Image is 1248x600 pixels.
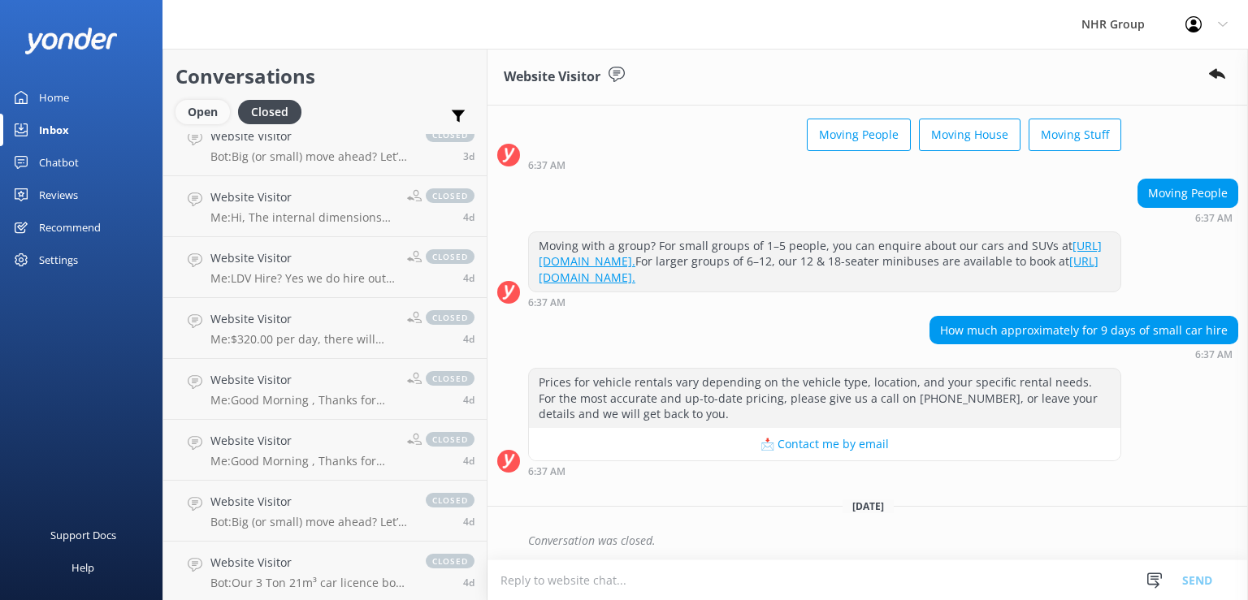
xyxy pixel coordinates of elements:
[39,244,78,276] div: Settings
[163,115,487,176] a: Website VisitorBot:Big (or small) move ahead? Let’s make sure you’ve got the right wheels. Take o...
[463,515,474,529] span: Sep 10 2025 07:02pm (UTC +12:00) Pacific/Auckland
[1029,119,1121,151] button: Moving Stuff
[210,493,409,511] h4: Website Visitor
[1137,212,1238,223] div: Sep 09 2025 06:37am (UTC +12:00) Pacific/Auckland
[210,432,395,450] h4: Website Visitor
[426,493,474,507] span: closed
[175,102,238,120] a: Open
[24,28,118,54] img: yonder-white-logo.png
[463,393,474,407] span: Sep 11 2025 07:34am (UTC +12:00) Pacific/Auckland
[426,371,474,386] span: closed
[426,554,474,568] span: closed
[463,149,474,163] span: Sep 11 2025 05:22pm (UTC +12:00) Pacific/Auckland
[163,237,487,298] a: Website VisitorMe:LDV Hire? Yes we do hire out LDV Vans.closed4d
[39,114,69,146] div: Inbox
[463,454,474,468] span: Sep 11 2025 07:32am (UTC +12:00) Pacific/Auckland
[163,176,487,237] a: Website VisitorMe:Hi, The internal dimensions are, 4.3m Long, 2.0m Wide & 2.4m High. Kind Regards...
[210,554,409,572] h4: Website Visitor
[39,81,69,114] div: Home
[163,481,487,542] a: Website VisitorBot:Big (or small) move ahead? Let’s make sure you’ve got the right wheels. Take o...
[39,146,79,179] div: Chatbot
[528,467,565,477] strong: 6:37 AM
[210,127,409,145] h4: Website Visitor
[1195,214,1233,223] strong: 6:37 AM
[1138,179,1237,207] div: Moving People
[210,149,409,164] p: Bot: Big (or small) move ahead? Let’s make sure you’ve got the right wheels. Take our quick quiz ...
[528,527,1238,555] div: Conversation was closed.
[919,119,1020,151] button: Moving House
[210,310,395,328] h4: Website Visitor
[39,179,78,211] div: Reviews
[463,210,474,224] span: Sep 11 2025 12:20pm (UTC +12:00) Pacific/Auckland
[843,499,894,513] span: [DATE]
[528,159,1121,171] div: Sep 09 2025 06:37am (UTC +12:00) Pacific/Auckland
[210,515,409,529] p: Bot: Big (or small) move ahead? Let’s make sure you’ve got the right wheels. Take our quick quiz ...
[529,232,1120,291] div: Moving with a group? For small groups of 1–5 people, you can enquire about our cars and SUVs at F...
[929,348,1238,360] div: Sep 09 2025 06:37am (UTC +12:00) Pacific/Auckland
[210,576,409,590] p: Bot: Our 3 Ton 21m³ car licence box truck with tail lift starts from $298/day including GST. It's...
[528,465,1121,477] div: Sep 09 2025 06:37am (UTC +12:00) Pacific/Auckland
[463,271,474,285] span: Sep 11 2025 12:11pm (UTC +12:00) Pacific/Auckland
[504,67,600,88] h3: Website Visitor
[497,527,1238,555] div: 2025-09-09T20:28:17.916
[175,100,230,124] div: Open
[210,271,395,286] p: Me: LDV Hire? Yes we do hire out LDV Vans.
[210,332,395,347] p: Me: $320.00 per day, there will also be a $500.00 Bond which will be refunded upon return conside...
[50,519,116,551] div: Support Docs
[71,551,94,584] div: Help
[528,161,565,171] strong: 6:37 AM
[930,317,1237,344] div: How much approximately for 9 days of small car hire
[426,310,474,325] span: closed
[210,454,395,468] p: Me: Good Morning , Thanks for your message, would you mind telling what sorts of vehicle are you ...
[163,298,487,359] a: Website VisitorMe:$320.00 per day, there will also be a $500.00 Bond which will be refunded upon ...
[238,102,310,120] a: Closed
[238,100,301,124] div: Closed
[426,188,474,203] span: closed
[426,127,474,142] span: closed
[463,332,474,346] span: Sep 11 2025 12:10pm (UTC +12:00) Pacific/Auckland
[529,369,1120,428] div: Prices for vehicle rentals vary depending on the vehicle type, location, and your specific rental...
[163,420,487,481] a: Website VisitorMe:Good Morning , Thanks for your message, would you mind telling what sorts of ve...
[539,238,1102,270] a: [URL][DOMAIN_NAME].
[39,211,101,244] div: Recommend
[426,432,474,447] span: closed
[463,576,474,589] span: Sep 10 2025 03:54pm (UTC +12:00) Pacific/Auckland
[175,61,474,92] h2: Conversations
[210,188,395,206] h4: Website Visitor
[528,298,565,308] strong: 6:37 AM
[210,371,395,389] h4: Website Visitor
[210,249,395,267] h4: Website Visitor
[426,249,474,264] span: closed
[807,119,911,151] button: Moving People
[163,359,487,420] a: Website VisitorMe:Good Morning , Thanks for your message, would you mind telling what sorts of ve...
[529,428,1120,460] button: 📩 Contact me by email
[210,210,395,225] p: Me: Hi, The internal dimensions are, 4.3m Long, 2.0m Wide & 2.4m High. Kind Regards, NHR Group.
[528,296,1121,308] div: Sep 09 2025 06:37am (UTC +12:00) Pacific/Auckland
[210,393,395,408] p: Me: Good Morning , Thanks for your message, would you mind telling what sorts of vehicle are you ...
[539,253,1098,285] a: [URL][DOMAIN_NAME].
[1195,350,1233,360] strong: 6:37 AM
